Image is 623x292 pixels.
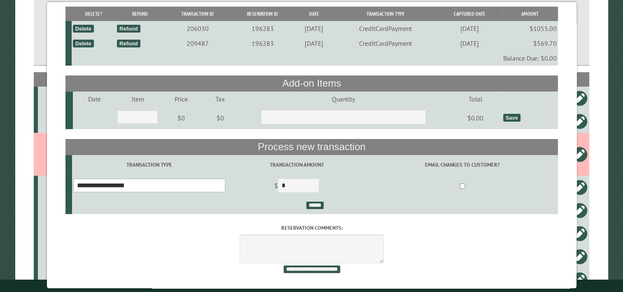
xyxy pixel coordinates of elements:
th: Date [294,7,334,21]
div: Delete [72,25,93,33]
td: Quantity [237,92,449,106]
th: Transaction Type [334,7,437,21]
div: 42 [41,117,116,125]
div: Refund [117,40,140,47]
th: Transaction ID [164,7,231,21]
td: Balance Due: $0.00 [71,51,558,66]
td: $0 [159,106,203,130]
td: CreditCardPayment [334,21,437,36]
div: 18 [41,206,116,214]
td: Date [73,92,116,106]
th: Process new transaction [65,139,558,155]
td: [DATE] [437,21,502,36]
div: 45 [41,94,116,102]
td: [DATE] [294,36,334,51]
div: Save [503,114,520,122]
label: Customer Name [443,1,572,11]
td: $0 [203,106,237,130]
label: Email changes to customer? [368,161,556,169]
td: Total [449,92,502,106]
td: 196283 [231,21,294,36]
th: Site [38,72,117,87]
th: Captured Date [437,7,502,21]
label: Reservation comments: [65,224,558,232]
td: $0.00 [449,106,502,130]
label: Include Cancelled Reservations [313,1,441,11]
th: Refund [115,7,164,21]
td: Item [116,92,159,106]
td: 206030 [164,21,231,36]
div: 20 [41,229,116,238]
label: Site Number [182,1,310,11]
td: $ [226,175,367,198]
th: Delete? [71,7,115,21]
td: $1055.00 [502,21,558,36]
div: Delete [72,40,93,47]
div: 19 [41,183,116,191]
td: [DATE] [437,36,502,51]
label: Transaction Amount [228,161,365,169]
th: Reservation ID [231,7,294,21]
th: Add-on Items [65,75,558,91]
div: Refund [117,25,140,33]
div: 44 [41,276,116,284]
td: Price [159,92,203,106]
th: Amount [502,7,558,21]
td: $569.70 [502,36,558,51]
td: 196283 [231,36,294,51]
div: 39 [41,252,116,261]
td: CreditCardPayment [334,36,437,51]
label: Dates [52,1,180,11]
td: 209487 [164,36,231,51]
td: [DATE] [294,21,334,36]
label: Transaction Type [73,161,225,169]
td: Tax [203,92,237,106]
